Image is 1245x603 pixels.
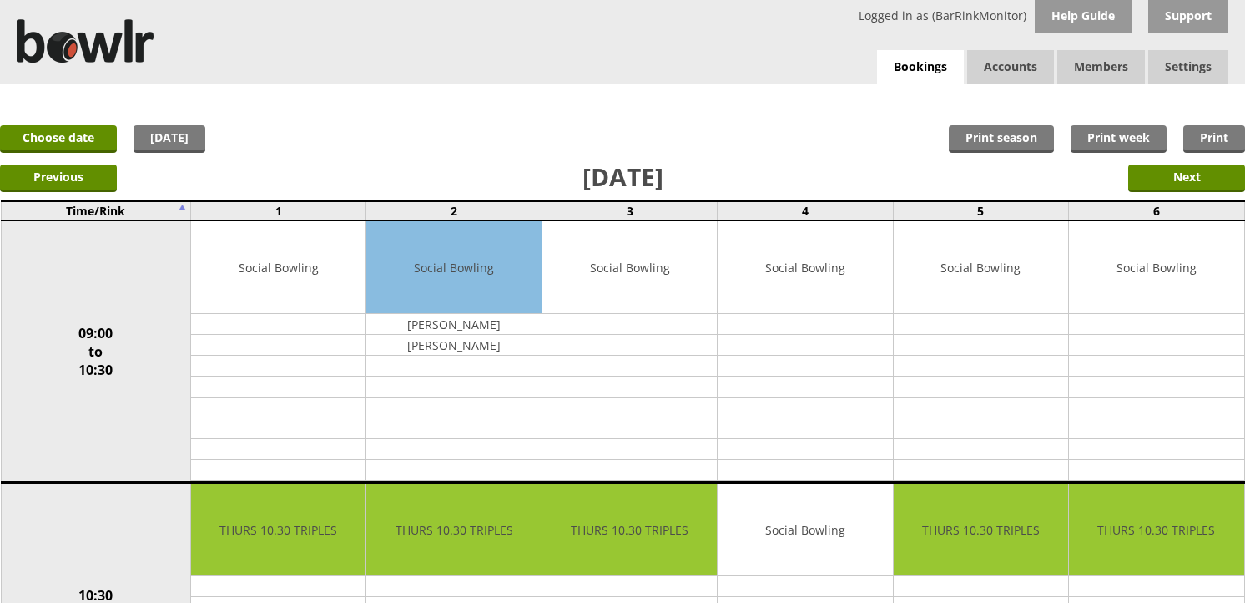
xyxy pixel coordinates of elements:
td: THURS 10.30 TRIPLES [366,484,541,576]
td: 2 [366,201,542,220]
a: Print week [1071,125,1167,153]
td: [PERSON_NAME] [366,335,541,356]
td: 1 [191,201,366,220]
td: 3 [542,201,717,220]
span: Settings [1148,50,1228,84]
td: Social Bowling [191,221,365,314]
td: Social Bowling [542,221,717,314]
span: Accounts [967,50,1054,84]
td: Social Bowling [366,221,541,314]
td: THURS 10.30 TRIPLES [542,484,717,576]
td: THURS 10.30 TRIPLES [191,484,365,576]
td: [PERSON_NAME] [366,314,541,335]
a: [DATE] [134,125,205,153]
a: Bookings [877,50,964,84]
span: Members [1057,50,1145,84]
td: 5 [893,201,1068,220]
td: THURS 10.30 TRIPLES [1069,484,1243,576]
td: 4 [718,201,893,220]
td: Social Bowling [894,221,1068,314]
td: Time/Rink [1,201,191,220]
td: THURS 10.30 TRIPLES [894,484,1068,576]
a: Print season [949,125,1054,153]
a: Print [1183,125,1245,153]
td: Social Bowling [718,484,892,576]
input: Next [1128,165,1245,192]
td: 6 [1069,201,1244,220]
td: Social Bowling [1069,221,1243,314]
td: Social Bowling [718,221,892,314]
td: 09:00 to 10:30 [1,220,191,483]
